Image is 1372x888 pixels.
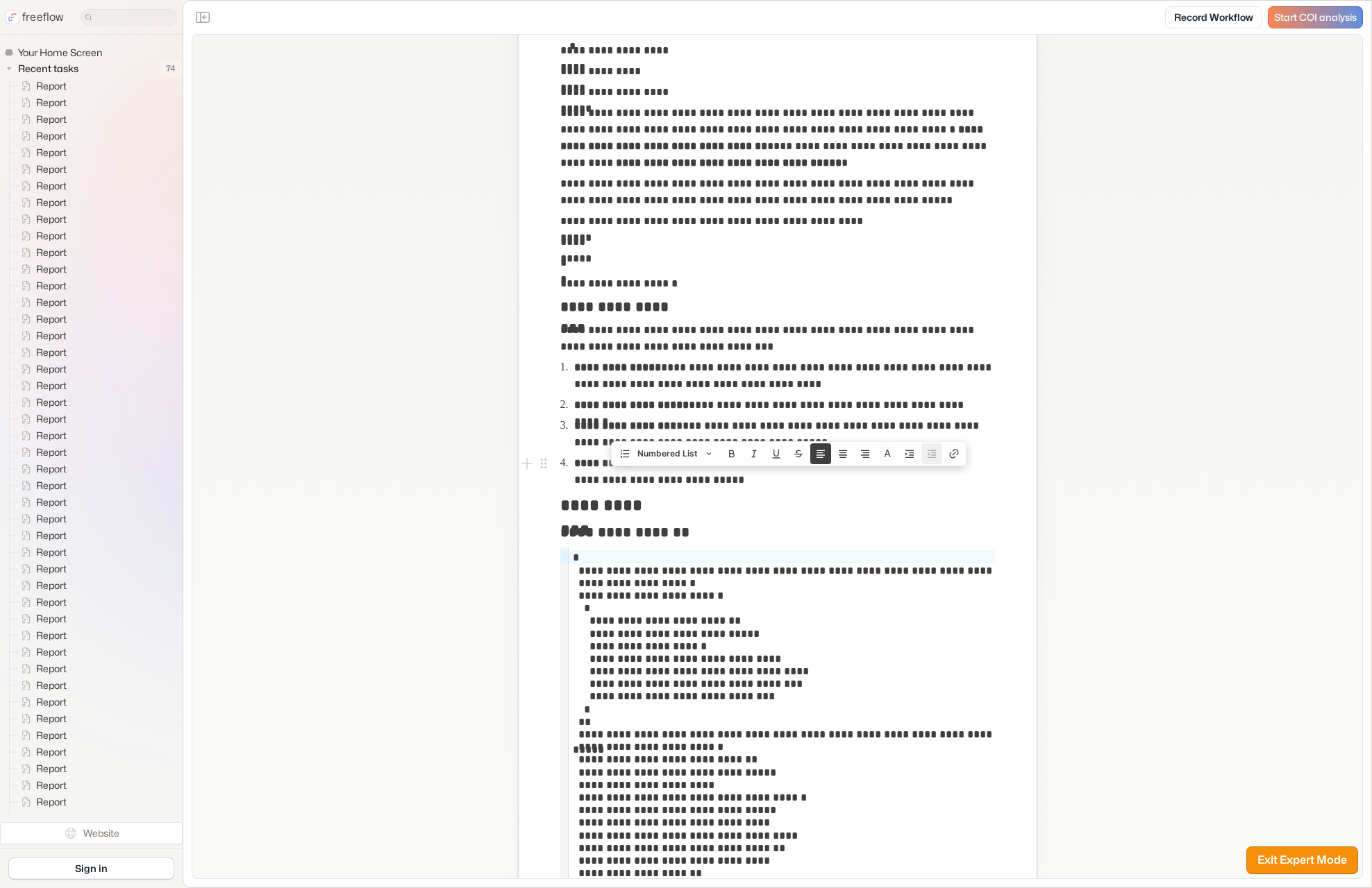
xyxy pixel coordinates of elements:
[10,594,72,610] a: Report
[33,629,71,642] span: Report
[810,443,831,464] button: Align text left
[4,60,84,77] button: Recent tasks
[33,146,71,160] span: Report
[33,778,71,792] span: Report
[10,327,72,344] a: Report
[10,377,72,394] a: Report
[33,662,71,676] span: Report
[22,9,64,26] p: freeflow
[10,494,72,511] a: Report
[10,427,72,444] a: Report
[944,443,964,464] button: Create link
[33,345,71,359] span: Report
[33,279,71,293] span: Report
[10,544,72,561] a: Report
[535,455,552,472] button: Open block menu
[33,512,71,526] span: Report
[33,329,71,343] span: Report
[10,111,72,128] a: Report
[10,710,72,727] a: Report
[33,246,71,259] span: Report
[10,211,72,228] a: Report
[1268,6,1363,28] a: Start COI analysis
[10,144,72,161] a: Report
[877,443,898,464] button: Colors
[10,361,72,377] a: Report
[10,261,72,277] a: Report
[33,795,71,809] span: Report
[10,577,72,594] a: Report
[33,595,71,609] span: Report
[33,812,71,826] span: Report
[10,777,72,794] a: Report
[33,96,71,110] span: Report
[10,810,72,827] a: Report
[10,244,72,261] a: Report
[10,277,72,294] a: Report
[10,760,72,777] a: Report
[855,443,876,464] button: Align text right
[519,455,535,472] button: Add block
[10,660,72,677] a: Report
[33,479,71,493] span: Report
[899,443,920,464] button: Nest block
[33,745,71,759] span: Report
[33,212,71,226] span: Report
[33,395,71,409] span: Report
[788,443,809,464] button: Strike
[33,229,71,243] span: Report
[1274,12,1357,24] span: Start COI analysis
[613,443,720,464] button: Numbered List
[10,511,72,527] a: Report
[10,178,72,194] a: Report
[10,477,72,494] a: Report
[10,411,72,427] a: Report
[33,79,71,93] span: Report
[10,394,72,411] a: Report
[10,78,72,94] a: Report
[10,677,72,694] a: Report
[833,443,853,464] button: Align text center
[10,610,72,627] a: Report
[766,443,787,464] button: Underline
[10,527,72,544] a: Report
[10,694,72,710] a: Report
[1165,6,1262,28] a: Record Workflow
[10,561,72,577] a: Report
[33,262,71,276] span: Report
[921,443,942,464] button: Unnest block
[33,296,71,309] span: Report
[721,443,742,464] button: Bold
[33,728,71,742] span: Report
[33,462,71,476] span: Report
[10,644,72,660] a: Report
[33,545,71,559] span: Report
[10,344,72,361] a: Report
[4,46,108,60] a: Your Home Screen
[10,228,72,244] a: Report
[10,794,72,810] a: Report
[33,445,71,459] span: Report
[10,94,72,111] a: Report
[744,443,764,464] button: Italic
[33,712,71,726] span: Report
[10,744,72,760] a: Report
[33,695,71,709] span: Report
[33,529,71,543] span: Report
[33,645,71,659] span: Report
[10,161,72,178] a: Report
[6,9,64,26] a: freeflow
[15,46,106,60] span: Your Home Screen
[33,312,71,326] span: Report
[10,294,72,311] a: Report
[10,727,72,744] a: Report
[15,62,83,76] span: Recent tasks
[33,412,71,426] span: Report
[33,429,71,443] span: Report
[33,762,71,776] span: Report
[33,196,71,210] span: Report
[192,6,214,28] button: Close the sidebar
[33,579,71,592] span: Report
[10,627,72,644] a: Report
[1246,846,1358,874] button: Exit Expert Mode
